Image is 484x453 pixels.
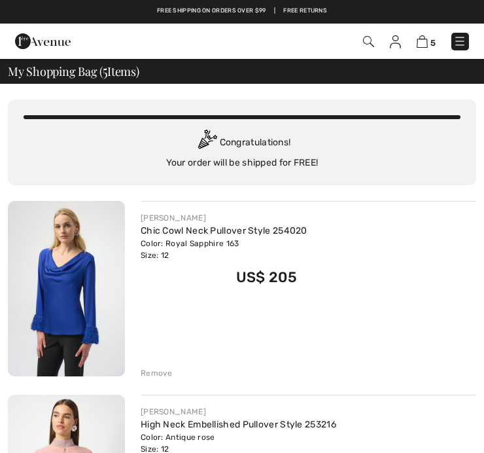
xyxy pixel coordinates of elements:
img: Chic Cowl Neck Pullover Style 254020 [8,201,125,376]
img: My Info [390,35,401,48]
a: High Neck Embellished Pullover Style 253216 [141,419,336,430]
img: Shopping Bag [417,35,428,48]
img: Search [363,36,374,47]
div: [PERSON_NAME] [141,212,307,224]
div: Congratulations! Your order will be shipped for FREE! [24,130,460,170]
img: 1ère Avenue [15,28,71,54]
span: US$ 205 [236,268,297,286]
a: Chic Cowl Neck Pullover Style 254020 [141,225,307,236]
div: Color: Royal Sapphire 163 Size: 12 [141,238,307,261]
span: My Shopping Bag ( Items) [8,65,139,77]
span: 5 [103,63,107,78]
div: [PERSON_NAME] [141,406,336,418]
a: Free shipping on orders over $99 [157,7,266,16]
a: 5 [417,35,436,48]
div: Remove [141,367,173,379]
a: Free Returns [283,7,327,16]
img: Menu [453,35,466,48]
a: 1ère Avenue [15,35,71,46]
img: Congratulation2.svg [194,130,220,156]
span: | [274,7,275,16]
span: 5 [430,38,436,48]
iframe: Opens a widget where you can chat to one of our agents [399,414,471,446]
